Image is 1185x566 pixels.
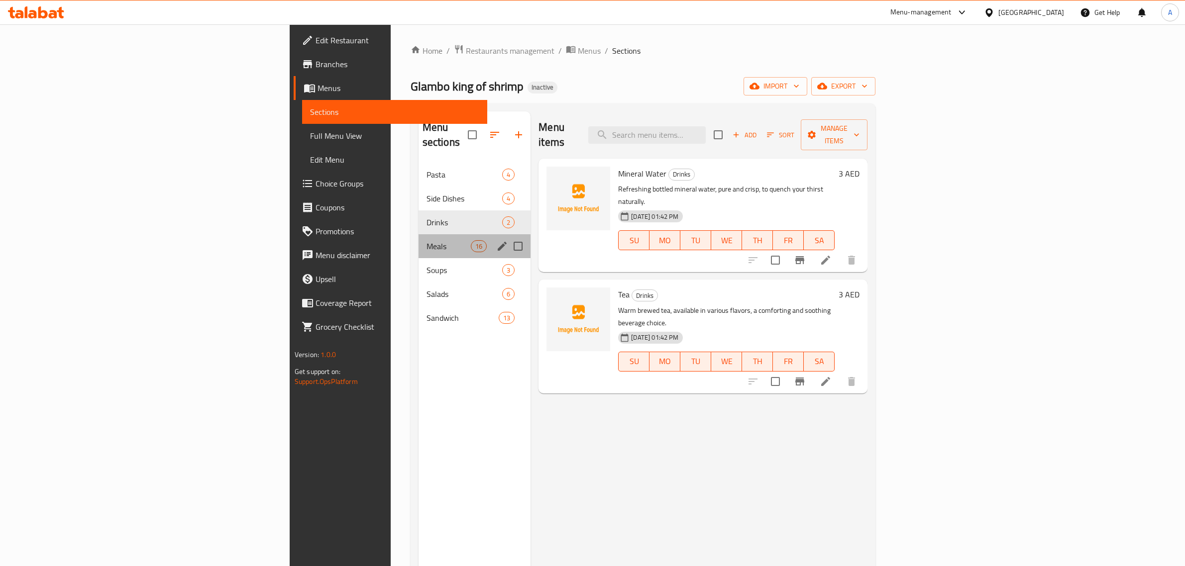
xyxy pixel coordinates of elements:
p: Refreshing bottled mineral water, pure and crisp, to quench your thirst naturally. [618,183,835,208]
span: Sort items [760,127,801,143]
span: import [752,80,799,93]
a: Menu disclaimer [294,243,488,267]
span: Grocery Checklist [316,321,480,333]
span: Full Menu View [310,130,480,142]
a: Coverage Report [294,291,488,315]
button: Branch-specific-item [788,248,812,272]
span: Sandwich [427,312,499,324]
button: FR [773,352,804,372]
span: Glambo king of shrimp [411,75,524,97]
div: Meals [427,240,471,252]
span: WE [715,233,738,248]
span: Sections [310,106,480,118]
button: MO [649,352,680,372]
button: Manage items [801,119,867,150]
div: items [502,192,515,204]
span: 6 [503,289,514,299]
a: Branches [294,52,488,76]
span: SU [623,354,646,369]
div: [GEOGRAPHIC_DATA] [998,7,1064,18]
button: SA [804,230,835,250]
button: WE [711,352,742,372]
span: Get support on: [295,365,340,378]
li: / [605,45,608,57]
span: Sort sections [483,123,507,147]
button: SU [618,352,649,372]
a: Full Menu View [302,124,488,148]
button: TH [742,230,773,250]
a: Menus [566,44,601,57]
span: Edit Menu [310,154,480,166]
span: Choice Groups [316,178,480,189]
span: 3 [503,266,514,275]
button: Sort [764,127,797,143]
span: Coverage Report [316,297,480,309]
a: Support.OpsPlatform [295,375,358,388]
a: Menus [294,76,488,100]
span: 4 [503,194,514,203]
span: Drinks [427,216,502,228]
span: Add [731,129,758,141]
span: Select to update [765,250,786,271]
span: Inactive [528,83,557,92]
span: Select section [708,124,729,145]
div: items [502,264,515,276]
div: Side Dishes4 [419,187,531,210]
button: TU [680,230,711,250]
nav: breadcrumb [411,44,875,57]
span: Edit Restaurant [316,34,480,46]
span: TH [746,233,769,248]
div: Meals16edit [419,234,531,258]
div: Soups3 [419,258,531,282]
div: Drinks [632,289,658,301]
button: import [744,77,807,95]
span: FR [777,233,800,248]
div: Sandwich13 [419,306,531,330]
div: Drinks2 [419,210,531,234]
img: Mineral Water [546,167,610,230]
span: SA [808,233,831,248]
a: Promotions [294,219,488,243]
a: Edit Menu [302,148,488,172]
span: TU [684,354,707,369]
span: SA [808,354,831,369]
div: items [471,240,487,252]
span: 16 [471,242,486,251]
img: Tea [546,287,610,351]
span: 2 [503,218,514,227]
span: Version: [295,348,319,361]
span: Salads [427,288,502,300]
span: Sections [612,45,641,57]
div: Drinks [668,169,695,181]
li: / [558,45,562,57]
span: SU [623,233,646,248]
div: Side Dishes [427,192,502,204]
span: Pasta [427,169,502,181]
button: TU [680,352,711,372]
div: items [502,169,515,181]
div: items [502,288,515,300]
div: Pasta4 [419,163,531,187]
span: Branches [316,58,480,70]
a: Coupons [294,195,488,219]
span: WE [715,354,738,369]
span: Promotions [316,225,480,237]
h6: 3 AED [839,167,860,181]
span: FR [777,354,800,369]
span: A [1168,7,1172,18]
a: Edit Restaurant [294,28,488,52]
span: Restaurants management [466,45,554,57]
button: SA [804,352,835,372]
button: Add [729,127,760,143]
button: MO [649,230,680,250]
span: Mineral Water [618,166,666,181]
span: 4 [503,170,514,180]
span: MO [653,233,676,248]
a: Restaurants management [454,44,554,57]
span: Drinks [669,169,694,180]
span: Soups [427,264,502,276]
p: Warm brewed tea, available in various flavors, a comforting and soothing beverage choice. [618,304,835,329]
